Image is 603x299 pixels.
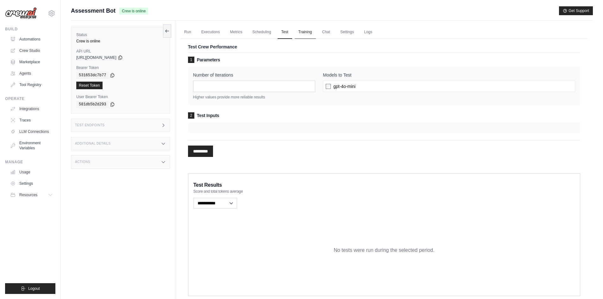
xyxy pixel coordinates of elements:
label: Bearer Token [76,65,165,70]
a: Crew Studio [8,46,55,56]
iframe: Chat Widget [571,269,603,299]
span: Assessment Bot [71,6,116,15]
a: LLM Connections [8,127,55,137]
a: Tool Registry [8,80,55,90]
h3: Parameters [188,57,580,63]
code: 531653dc7b77 [76,72,109,79]
code: 581db5b2d293 [76,101,109,108]
a: Executions [198,26,224,39]
label: API URL [76,49,165,54]
a: Marketplace [8,57,55,67]
label: Status [76,32,165,37]
p: No tests were run during the selected period. [334,246,434,254]
a: Settings [8,178,55,189]
button: Resources [8,190,55,200]
h3: Additional Details [75,142,110,146]
div: Crew is online [76,39,165,44]
a: Metrics [226,26,246,39]
img: Logo [5,7,37,19]
a: Chat [318,26,334,39]
a: Automations [8,34,55,44]
h3: Test Endpoints [75,123,105,127]
a: Training [295,26,316,39]
a: Traces [8,115,55,125]
div: Build [5,27,55,32]
span: Test Results [193,181,222,189]
p: Higher values provide more reliable results [193,95,315,100]
a: Settings [336,26,358,39]
a: Scheduling [248,26,275,39]
button: Get Support [559,6,593,15]
p: Test Crew Performance [188,44,580,50]
a: Agents [8,68,55,78]
span: 1 [188,57,194,63]
a: Usage [8,167,55,177]
a: Environment Variables [8,138,55,153]
label: Models to Test [323,72,575,78]
a: Test [278,26,292,39]
span: [URL][DOMAIN_NAME] [76,55,116,60]
span: Score and total tokens average [193,189,243,194]
div: Manage [5,159,55,165]
span: Crew is online [119,8,148,15]
div: Operate [5,96,55,101]
a: Integrations [8,104,55,114]
span: Resources [19,192,37,197]
a: Run [180,26,195,39]
span: gpt-4o-mini [333,83,355,90]
button: Logout [5,283,55,294]
a: Logs [360,26,376,39]
label: User Bearer Token [76,94,165,99]
label: Number of Iterations [193,72,315,78]
h3: Actions [75,160,90,164]
span: 2 [188,112,194,119]
h3: Test Inputs [188,112,580,119]
a: Reset Token [76,82,103,89]
span: Logout [28,286,40,291]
